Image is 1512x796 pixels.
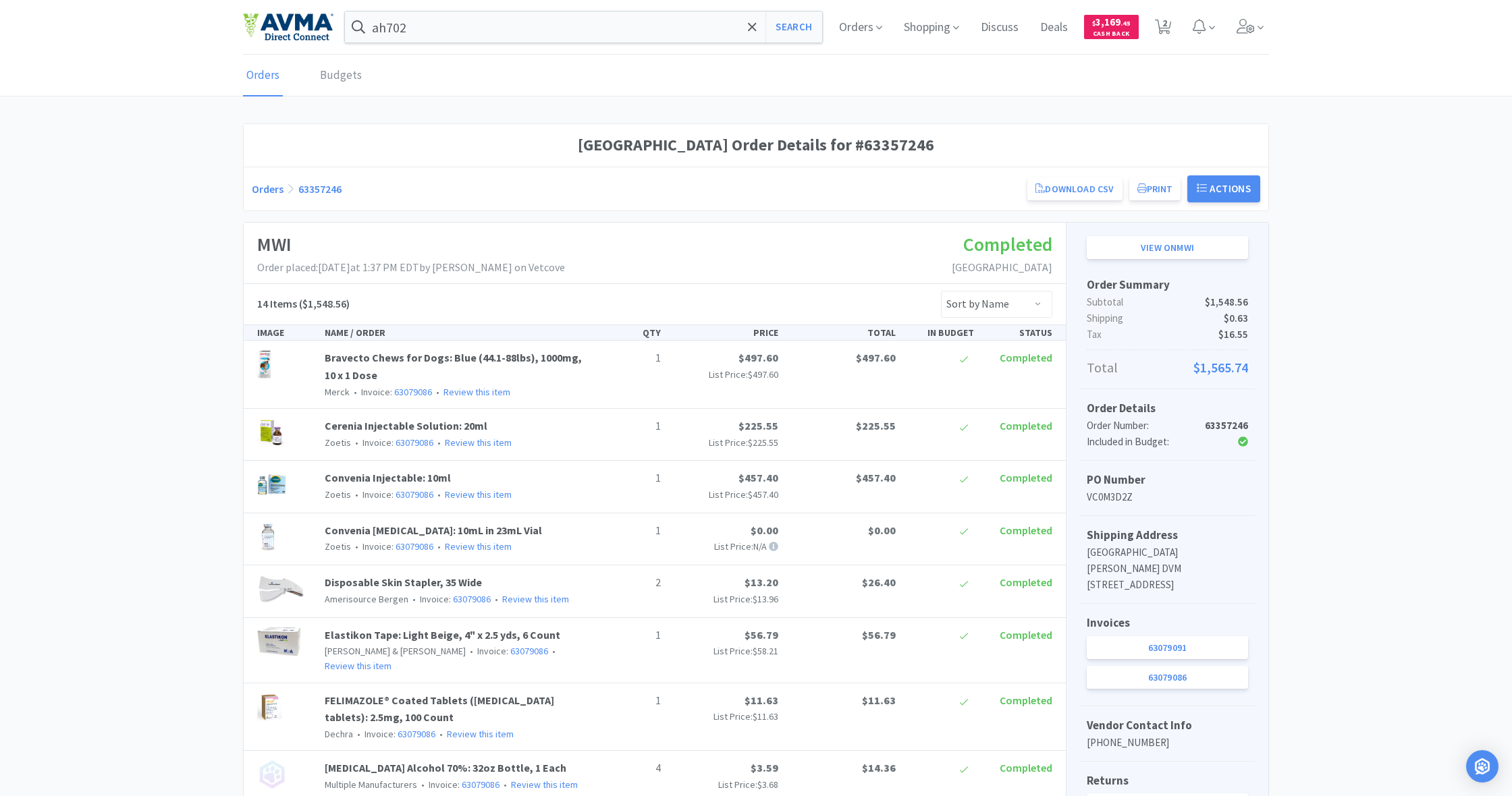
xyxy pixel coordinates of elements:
span: Invoice: [466,645,548,657]
h1: [GEOGRAPHIC_DATA] Order Details for #63357246 [252,132,1260,158]
span: $14.36 [862,761,896,774]
div: IN BUDGET [901,325,979,340]
span: Completed [1000,523,1052,537]
img: 3697147cad2246baae91e54f874fe4e9_17992.png [257,692,282,722]
a: 63357246 [298,182,342,196]
p: List Price: [672,777,778,792]
h5: Order Details [1087,399,1248,418]
span: • [353,540,360,552]
img: 4f038bf4143f4944856ca8ba83f2ee27_540744.png [257,418,284,447]
span: $457.40 [748,488,778,501]
strong: 63357246 [1205,419,1248,432]
p: List Price: [672,435,778,450]
h5: PO Number [1087,471,1248,489]
input: Search by item, sku, manufacturer, ingredient, size... [345,11,822,42]
h5: Vendor Contact Info [1087,716,1248,735]
a: Bravecto Chews for Dogs: Blue (44.1-88lbs), 1000mg, 10 x 1 Dose [325,351,582,382]
p: Subtotal [1087,294,1248,310]
span: • [353,488,360,501]
p: List Price: [672,709,778,724]
span: $13.20 [745,575,778,589]
span: • [468,645,475,657]
a: $3,169.45Cash Back [1084,9,1139,45]
p: List Price: [672,487,778,502]
span: $56.79 [862,628,896,642]
span: • [434,386,441,398]
span: Completed [1000,419,1052,432]
span: Dechra [325,728,353,740]
span: Merck [325,386,350,398]
p: Total [1087,357,1248,378]
a: Discuss [975,22,1024,34]
span: $497.60 [738,351,778,364]
img: ef242d351ec94a938b524bb41a1527df_277077.png [257,574,305,604]
span: Invoice: [353,728,435,740]
span: Invoice: [408,593,491,605]
a: Cerenia Injectable Solution: 20ml [325,419,487,432]
div: IMAGE [252,325,319,340]
p: List Price: [672,592,778,606]
span: 3,169 [1092,16,1131,28]
div: Included in Budget: [1087,434,1194,450]
p: Order placed: [DATE] at 1:37 PM EDT by [PERSON_NAME] on Vetcove [257,259,565,277]
p: 1 [593,627,661,644]
p: 1 [593,349,661,367]
div: PRICE [666,325,784,340]
span: Zoetis [325,488,351,501]
span: • [502,778,509,791]
p: [GEOGRAPHIC_DATA] [PERSON_NAME] DVM [STREET_ADDRESS] [1087,544,1248,593]
div: NAME / ORDER [319,325,588,340]
span: • [435,436,443,449]
p: 4 [593,760,661,777]
span: Zoetis [325,436,351,449]
span: • [550,645,558,657]
span: • [410,593,418,605]
a: View onMWI [1087,236,1248,259]
a: Review this item [445,436,512,449]
a: Review this item [511,778,578,791]
span: Completed [1000,351,1052,364]
span: Invoice: [351,540,433,552]
span: Completed [1000,575,1052,589]
p: 1 [593,692,661,710]
button: Print [1129,177,1181,200]
span: • [355,728,362,740]
p: [GEOGRAPHIC_DATA] [952,259,1052,277]
div: STATUS [979,325,1058,340]
a: Review this item [443,386,510,398]
div: Open Intercom Messenger [1466,750,1498,783]
div: QTY [588,325,666,340]
a: 63079086 [396,436,433,449]
p: List Price: [672,367,778,382]
a: Review this item [325,660,391,672]
a: Convenia Injectable: 10ml [325,471,451,484]
span: $58.21 [753,645,778,657]
p: 1 [593,522,661,540]
span: Completed [1000,471,1052,484]
span: Invoice: [417,778,500,791]
p: 1 [593,470,661,487]
span: • [419,778,427,791]
a: 63079086 [398,728,435,740]
div: Order Number: [1087,418,1194,434]
span: Cash Back [1092,30,1131,39]
a: [MEDICAL_DATA] Alcohol 70%: 32oz Bottle, 1 Each [325,761,566,774]
a: Convenia [MEDICAL_DATA]: 10mL in 23mL Vial [325,523,542,537]
a: 63079086 [453,593,491,605]
h5: Order Summary [1087,276,1248,294]
span: Invoice: [351,488,433,501]
span: Completed [963,232,1052,256]
a: 63079086 [510,645,548,657]
span: $225.55 [748,436,778,449]
span: . 45 [1120,19,1131,28]
span: Completed [1000,693,1052,707]
h5: ($1,548.56) [257,295,350,313]
span: • [353,436,360,449]
a: Review this item [502,593,569,605]
span: Completed [1000,761,1052,774]
a: 63079091 [1087,636,1248,659]
span: [PERSON_NAME] & [PERSON_NAME] [325,645,466,657]
p: 1 [593,418,661,435]
p: 2 [593,574,661,592]
img: no_image.png [257,760,287,789]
